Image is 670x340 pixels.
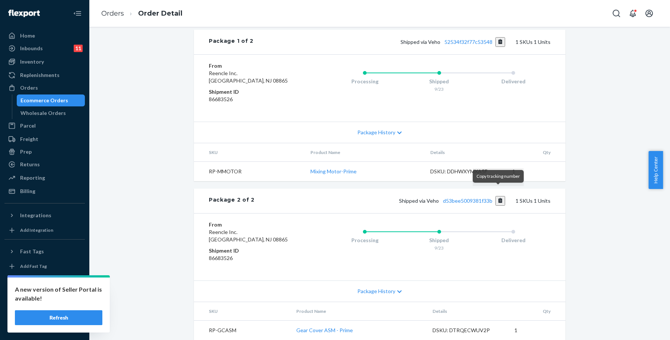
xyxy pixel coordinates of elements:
[20,148,32,155] div: Prep
[209,88,298,96] dt: Shipment ID
[4,82,85,94] a: Orders
[70,6,85,21] button: Close Navigation
[4,133,85,145] a: Freight
[20,45,43,52] div: Inbounds
[15,285,102,303] p: A new version of Seller Portal is available!
[424,143,506,162] th: Details
[209,221,298,228] dt: From
[20,122,36,129] div: Parcel
[253,37,551,47] div: 1 SKUs 1 Units
[209,62,298,70] dt: From
[4,209,85,221] button: Integrations
[20,227,53,233] div: Add Integration
[328,237,402,244] div: Processing
[476,173,520,179] span: Copy tracking number
[194,143,304,162] th: SKU
[402,237,476,244] div: Shipped
[4,146,85,158] a: Prep
[20,135,38,143] div: Freight
[15,310,102,325] button: Refresh
[4,260,85,272] a: Add Fast Tag
[357,129,395,136] span: Package History
[194,302,290,321] th: SKU
[310,168,357,174] a: Mixing Motor-Prime
[476,237,551,244] div: Delivered
[20,161,40,168] div: Returns
[4,307,85,318] a: Help Center
[20,71,60,79] div: Replenishments
[17,94,85,106] a: Ecommerce Orders
[357,288,395,295] span: Package History
[495,196,505,206] button: Copy tracking number
[20,97,68,104] div: Ecommerce Orders
[427,302,508,321] th: Details
[20,212,51,219] div: Integrations
[508,320,565,340] td: 1
[4,56,85,68] a: Inventory
[506,143,565,162] th: Qty
[290,302,427,321] th: Product Name
[642,6,657,21] button: Open account menu
[495,37,505,47] button: Copy tracking number
[430,168,500,175] div: DSKU: DDHWXYMXA5F
[20,248,44,255] div: Fast Tags
[20,32,35,39] div: Home
[209,229,288,243] span: Reencle Inc. [GEOGRAPHIC_DATA], NJ 08865
[402,78,476,85] div: Shipped
[4,30,85,42] a: Home
[444,39,492,45] a: 52534f32f77c53548
[609,6,624,21] button: Open Search Box
[95,3,188,25] ol: breadcrumbs
[508,302,565,321] th: Qty
[401,39,505,45] span: Shipped via Veho
[402,86,476,92] div: 9/23
[209,247,298,254] dt: Shipment ID
[4,172,85,184] a: Reporting
[328,78,402,85] div: Processing
[4,224,85,236] a: Add Integration
[296,327,353,333] a: Gear Cover ASM - Prime
[138,9,182,17] a: Order Detail
[255,196,551,206] div: 1 SKUs 1 Units
[4,42,85,54] a: Inbounds11
[476,78,551,85] div: Delivered
[20,109,66,117] div: Wholesale Orders
[8,10,40,17] img: Flexport logo
[20,263,47,269] div: Add Fast Tag
[209,96,298,103] dd: 86683526
[20,58,44,65] div: Inventory
[17,107,85,119] a: Wholesale Orders
[20,84,38,92] div: Orders
[4,319,85,331] button: Give Feedback
[4,185,85,197] a: Billing
[209,196,255,206] div: Package 2 of 2
[4,158,85,170] a: Returns
[4,294,85,306] a: Talk to Support
[74,45,83,52] div: 11
[399,198,505,204] span: Shipped via Veho
[20,187,35,195] div: Billing
[194,320,290,340] td: RP-GCASM
[304,143,424,162] th: Product Name
[443,198,492,204] a: d53bee5009381f33b
[506,161,565,181] td: 1
[402,245,476,251] div: 9/23
[209,37,253,47] div: Package 1 of 2
[433,327,502,334] div: DSKU: DTRQECWUV2P
[101,9,124,17] a: Orders
[625,6,640,21] button: Open notifications
[209,70,288,84] span: Reencle Inc. [GEOGRAPHIC_DATA], NJ 08865
[4,281,85,293] a: Settings
[194,161,304,181] td: RP-MMOTOR
[4,69,85,81] a: Replenishments
[4,120,85,132] a: Parcel
[648,151,663,189] button: Help Center
[209,254,298,262] dd: 86683526
[20,174,45,182] div: Reporting
[4,246,85,257] button: Fast Tags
